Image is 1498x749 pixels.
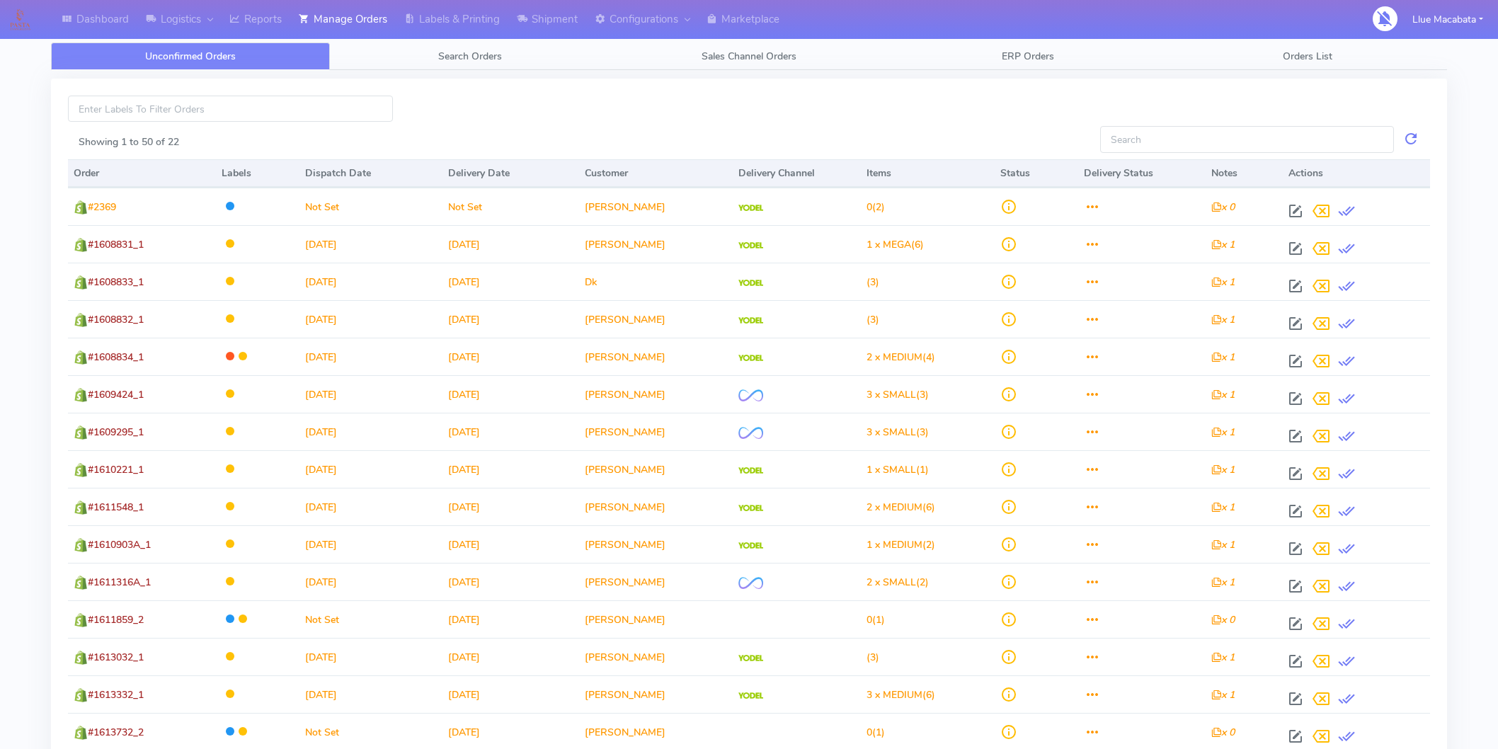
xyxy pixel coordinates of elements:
span: 3 x SMALL [867,388,916,401]
td: [DATE] [299,225,443,263]
span: #1608834_1 [88,350,144,364]
td: [PERSON_NAME] [579,375,733,413]
td: [PERSON_NAME] [579,450,733,488]
span: (3) [867,275,879,289]
th: Actions [1283,159,1430,188]
th: Order [68,159,216,188]
i: x 1 [1211,275,1235,289]
i: x 1 [1211,425,1235,439]
td: [PERSON_NAME] [579,225,733,263]
td: [DATE] [299,338,443,375]
span: Orders List [1283,50,1332,63]
span: Search Orders [438,50,502,63]
td: [PERSON_NAME] [579,525,733,563]
span: #1613032_1 [88,651,144,664]
td: [DATE] [442,413,579,450]
th: Dispatch Date [299,159,443,188]
span: 3 x MEDIUM [867,688,922,702]
td: Not Set [442,188,579,225]
span: (2) [867,200,885,214]
span: #1611548_1 [88,501,144,514]
th: Delivery Date [442,159,579,188]
td: [DATE] [442,263,579,300]
td: [PERSON_NAME] [579,188,733,225]
td: [DATE] [299,300,443,338]
td: Not Set [299,188,443,225]
img: Yodel [738,692,763,699]
img: OnFleet [738,389,763,401]
span: #1613732_2 [88,726,144,739]
img: Yodel [738,280,763,287]
span: (2) [867,538,935,551]
i: x 1 [1211,238,1235,251]
i: x 1 [1211,388,1235,401]
td: [DATE] [299,563,443,600]
span: #1610903A_1 [88,538,151,551]
td: [PERSON_NAME] [579,563,733,600]
td: [DATE] [442,300,579,338]
i: x 0 [1211,200,1235,214]
i: x 1 [1211,501,1235,514]
td: [DATE] [442,525,579,563]
td: [DATE] [442,563,579,600]
i: x 0 [1211,613,1235,627]
span: #1610221_1 [88,463,144,476]
i: x 1 [1211,651,1235,664]
span: (1) [867,463,929,476]
td: [DATE] [299,375,443,413]
span: 0 [867,726,872,739]
span: (1) [867,726,885,739]
i: x 1 [1211,688,1235,702]
span: 1 x MEGA [867,238,911,251]
td: [DATE] [442,488,579,525]
td: [PERSON_NAME] [579,638,733,675]
ul: Tabs [51,42,1447,70]
span: #1609295_1 [88,425,144,439]
span: (3) [867,425,929,439]
img: Yodel [738,205,763,212]
span: 2 x MEDIUM [867,501,922,514]
span: (3) [867,651,879,664]
th: Notes [1206,159,1283,188]
img: Yodel [738,655,763,662]
td: Not Set [299,600,443,638]
span: (6) [867,238,924,251]
span: 0 [867,613,872,627]
span: 2 x SMALL [867,576,916,589]
img: OnFleet [738,427,763,439]
span: #1611859_2 [88,613,144,627]
button: Llue Macabata [1402,5,1494,34]
input: Search [1100,126,1394,152]
td: [DATE] [299,263,443,300]
span: Unconfirmed Orders [145,50,236,63]
img: OnFleet [738,577,763,589]
td: [DATE] [299,450,443,488]
span: (3) [867,313,879,326]
img: Yodel [738,355,763,362]
span: (1) [867,613,885,627]
td: [DATE] [299,638,443,675]
td: [DATE] [442,600,579,638]
span: #1608831_1 [88,238,144,251]
td: [DATE] [442,450,579,488]
span: (3) [867,388,929,401]
span: 1 x SMALL [867,463,916,476]
td: [PERSON_NAME] [579,300,733,338]
span: #1613332_1 [88,688,144,702]
span: 0 [867,200,872,214]
td: [DATE] [442,375,579,413]
i: x 1 [1211,538,1235,551]
i: x 1 [1211,350,1235,364]
td: [DATE] [299,675,443,713]
img: Yodel [738,467,763,474]
td: [DATE] [442,338,579,375]
span: #2369 [88,200,116,214]
span: 1 x MEDIUM [867,538,922,551]
img: Yodel [738,317,763,324]
img: Yodel [738,542,763,549]
th: Labels [216,159,299,188]
th: Delivery Status [1078,159,1206,188]
input: Enter Labels To Filter Orders [68,96,393,122]
span: (2) [867,576,929,589]
span: #1608832_1 [88,313,144,326]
